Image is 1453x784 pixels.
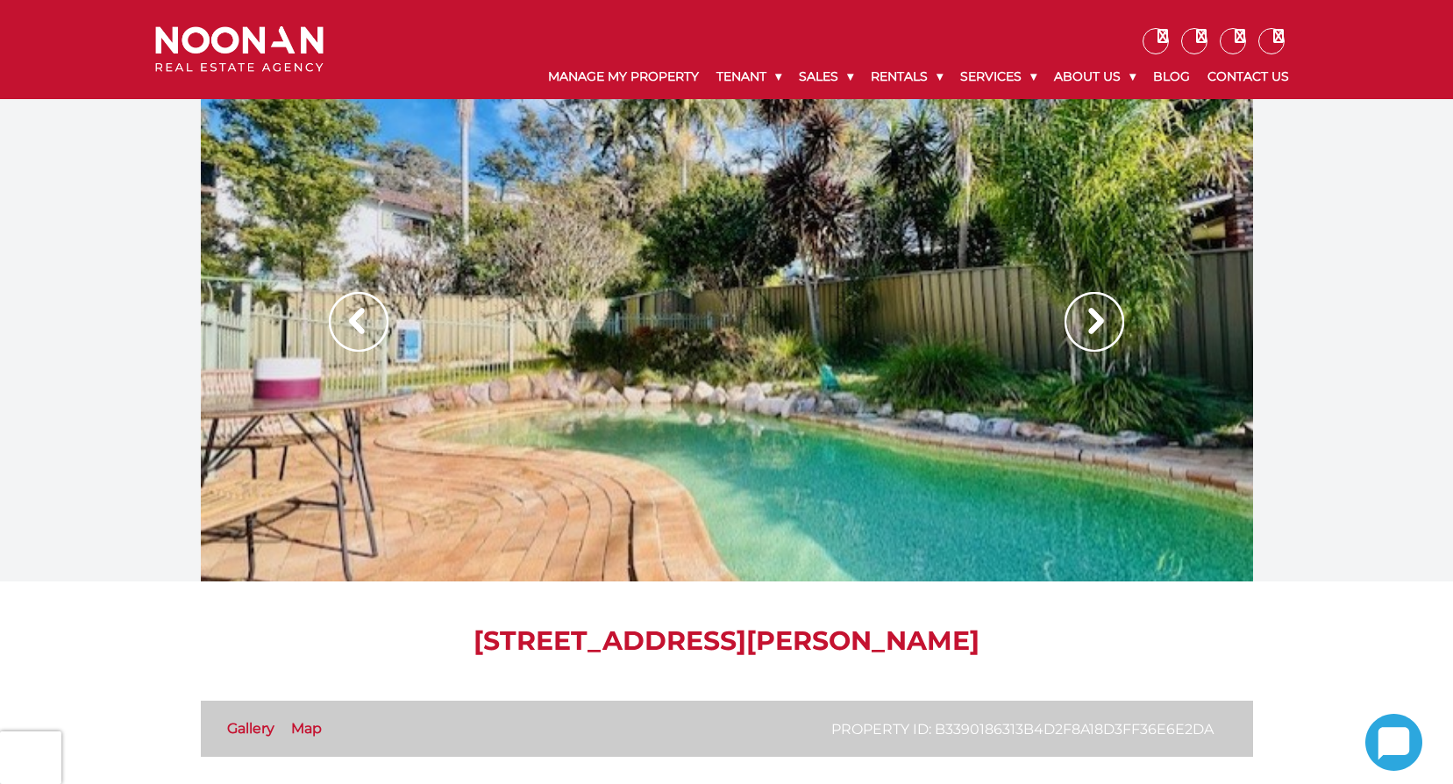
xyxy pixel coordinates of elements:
a: Rentals [862,54,951,99]
a: Map [291,720,322,737]
a: Sales [790,54,862,99]
a: Tenant [708,54,790,99]
a: Services [951,54,1045,99]
a: Blog [1144,54,1199,99]
a: Gallery [227,720,274,737]
p: Property ID: b3390186313b4d2f8a18d3ff36e6e2da [831,718,1214,740]
a: Manage My Property [539,54,708,99]
img: Noonan Real Estate Agency [155,26,324,73]
img: Arrow slider [1065,292,1124,352]
h1: [STREET_ADDRESS][PERSON_NAME] [201,625,1253,657]
a: About Us [1045,54,1144,99]
img: Arrow slider [329,292,388,352]
a: Contact Us [1199,54,1298,99]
